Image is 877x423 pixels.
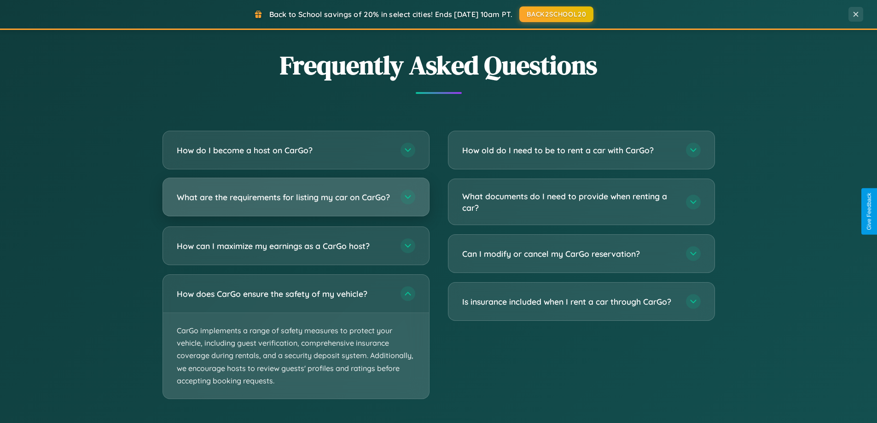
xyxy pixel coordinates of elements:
[177,191,391,203] h3: What are the requirements for listing my car on CarGo?
[177,288,391,300] h3: How does CarGo ensure the safety of my vehicle?
[177,145,391,156] h3: How do I become a host on CarGo?
[462,145,677,156] h3: How old do I need to be to rent a car with CarGo?
[519,6,593,22] button: BACK2SCHOOL20
[462,191,677,213] h3: What documents do I need to provide when renting a car?
[866,193,872,230] div: Give Feedback
[177,240,391,252] h3: How can I maximize my earnings as a CarGo host?
[462,248,677,260] h3: Can I modify or cancel my CarGo reservation?
[269,10,512,19] span: Back to School savings of 20% in select cities! Ends [DATE] 10am PT.
[163,313,429,399] p: CarGo implements a range of safety measures to protect your vehicle, including guest verification...
[462,296,677,307] h3: Is insurance included when I rent a car through CarGo?
[163,47,715,83] h2: Frequently Asked Questions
